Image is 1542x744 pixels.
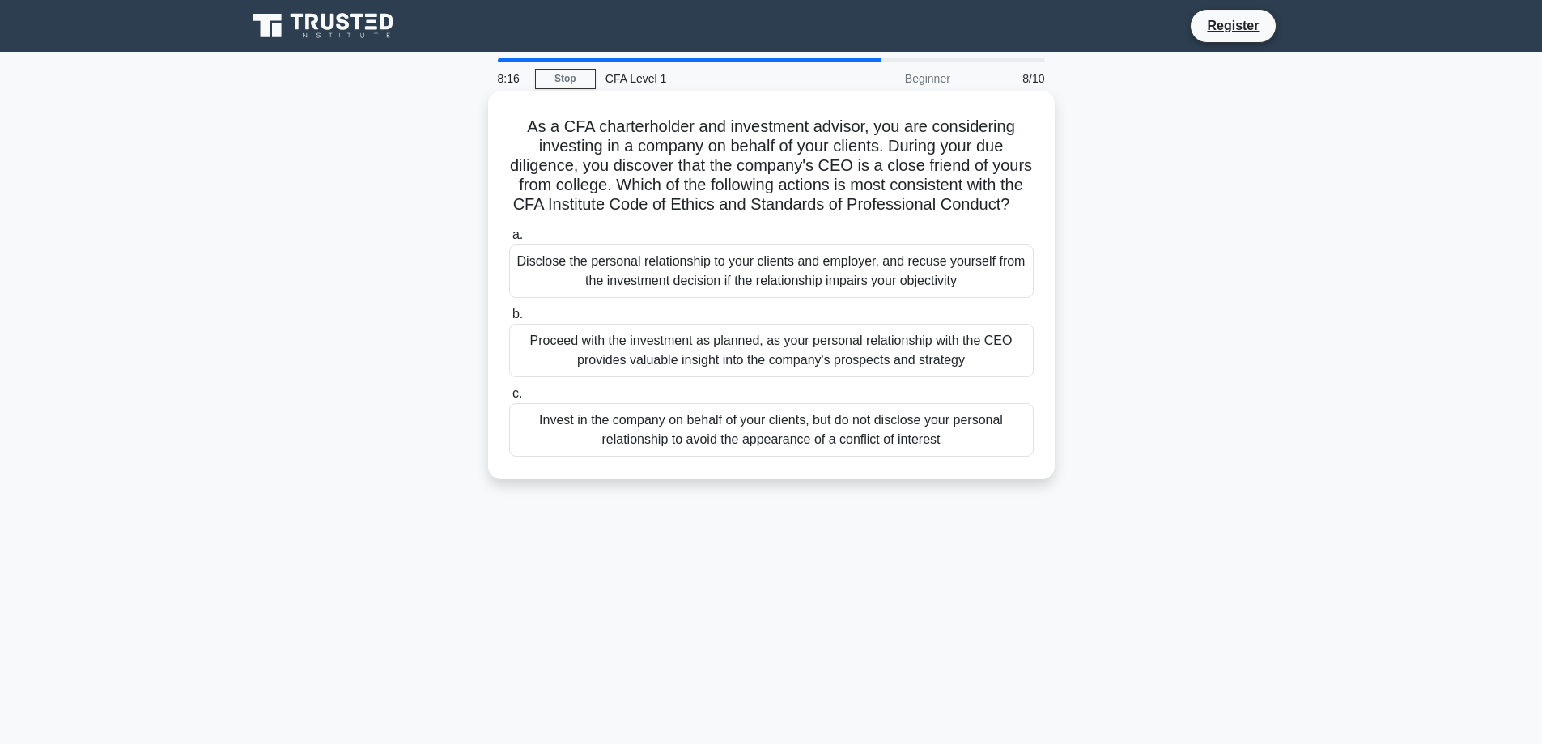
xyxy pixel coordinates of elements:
[512,307,523,321] span: b.
[512,227,523,241] span: a.
[596,62,818,95] div: CFA Level 1
[509,403,1034,457] div: Invest in the company on behalf of your clients, but do not disclose your personal relationship t...
[535,69,596,89] a: Stop
[512,386,522,400] span: c.
[1197,15,1268,36] a: Register
[509,244,1034,298] div: Disclose the personal relationship to your clients and employer, and recuse yourself from the inv...
[818,62,960,95] div: Beginner
[960,62,1055,95] div: 8/10
[488,62,535,95] div: 8:16
[509,324,1034,377] div: Proceed with the investment as planned, as your personal relationship with the CEO provides valua...
[508,117,1035,215] h5: As a CFA charterholder and investment advisor, you are considering investing in a company on beha...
